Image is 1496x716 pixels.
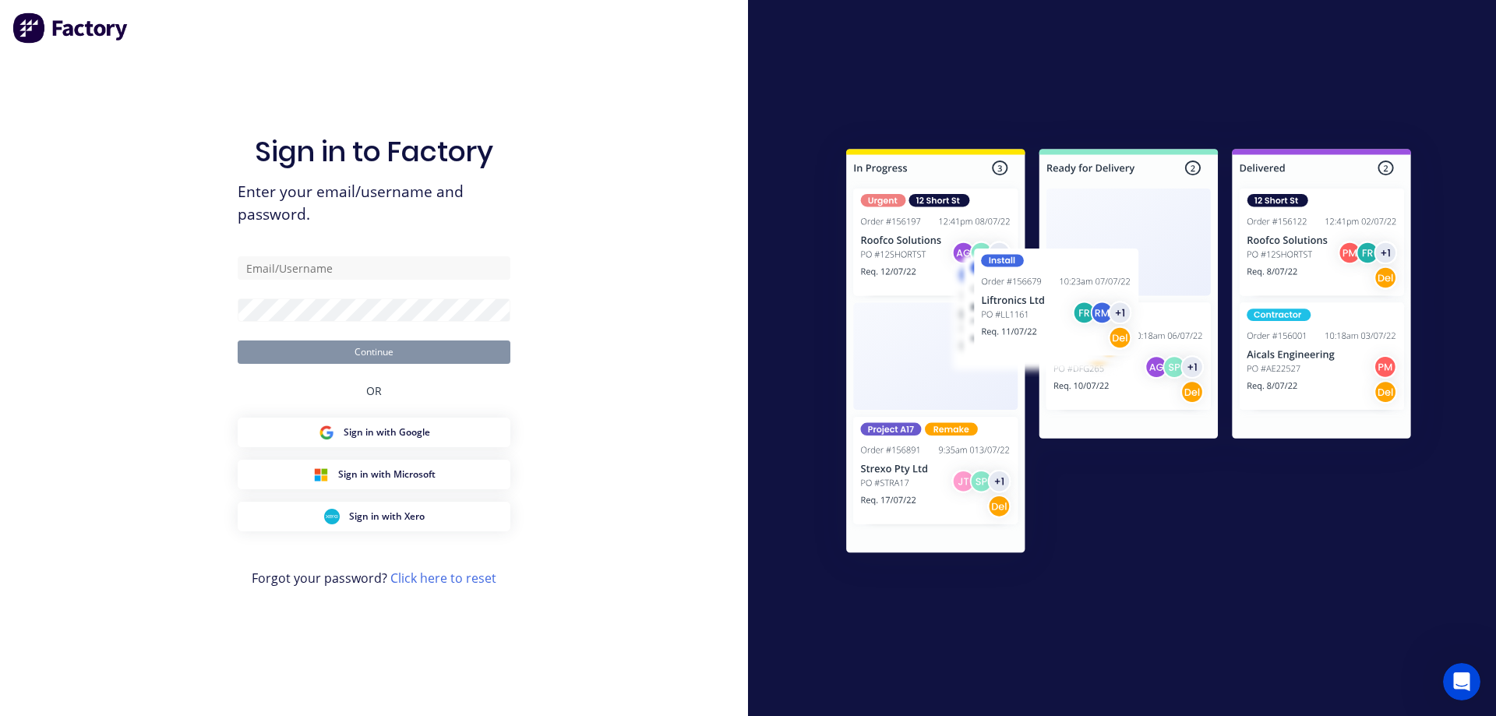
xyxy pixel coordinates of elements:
[238,502,510,531] button: Xero Sign inSign in with Xero
[324,509,340,524] img: Xero Sign in
[238,460,510,489] button: Microsoft Sign inSign in with Microsoft
[338,467,436,481] span: Sign in with Microsoft
[390,570,496,587] a: Click here to reset
[313,467,329,482] img: Microsoft Sign in
[319,425,334,440] img: Google Sign in
[1443,663,1480,700] iframe: Intercom live chat
[344,425,430,439] span: Sign in with Google
[12,12,129,44] img: Factory
[812,118,1445,590] img: Sign in
[238,340,510,364] button: Continue
[238,181,510,226] span: Enter your email/username and password.
[366,364,382,418] div: OR
[252,569,496,587] span: Forgot your password?
[238,256,510,280] input: Email/Username
[255,135,493,168] h1: Sign in to Factory
[349,510,425,524] span: Sign in with Xero
[238,418,510,447] button: Google Sign inSign in with Google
